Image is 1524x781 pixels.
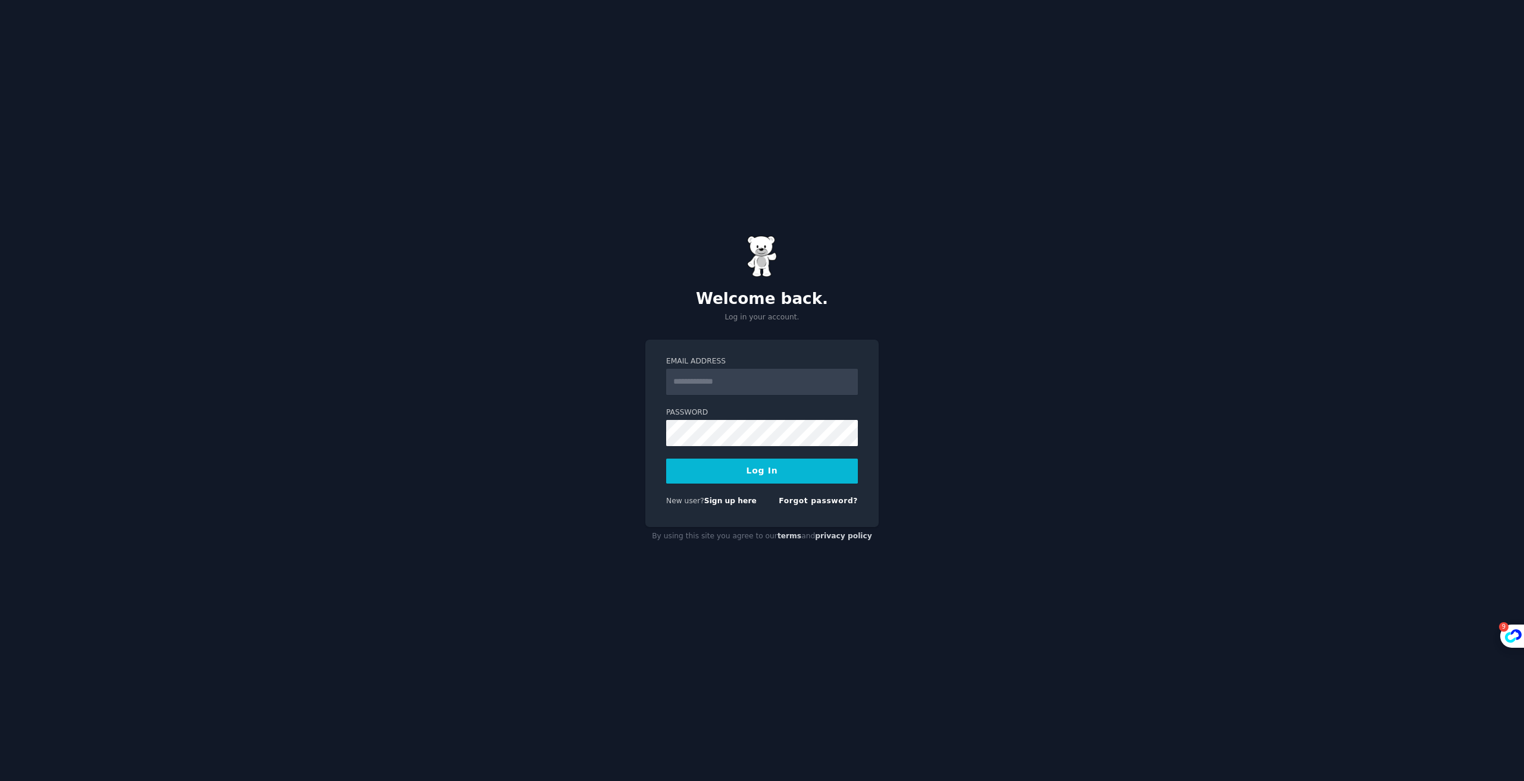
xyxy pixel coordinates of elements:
[704,497,757,505] a: Sign up here
[666,497,704,505] span: New user?
[645,290,879,309] h2: Welcome back.
[747,236,777,277] img: Gummy Bear
[666,356,858,367] label: Email Address
[645,527,879,546] div: By using this site you agree to our and
[666,407,858,418] label: Password
[779,497,858,505] a: Forgot password?
[815,532,872,540] a: privacy policy
[666,459,858,484] button: Log In
[645,312,879,323] p: Log in your account.
[777,532,801,540] a: terms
